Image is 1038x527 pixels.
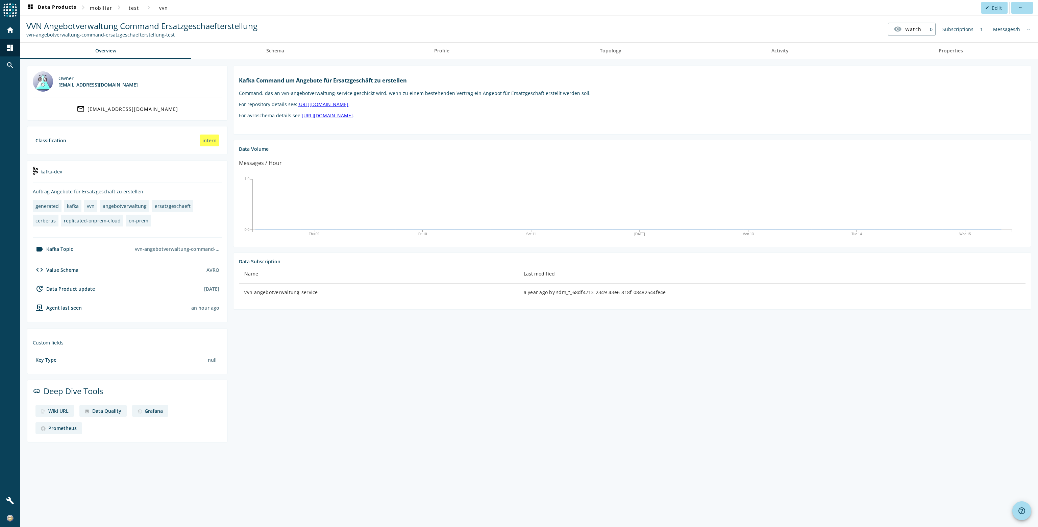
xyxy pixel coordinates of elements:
a: deep dive imageData Quality [79,405,127,417]
span: Topology [600,48,621,53]
text: Sat 11 [526,232,536,236]
div: kafka [67,203,79,209]
mat-icon: chevron_right [115,3,123,11]
div: 0 [927,23,935,35]
mat-icon: visibility [894,25,902,33]
div: vvn [87,203,95,209]
img: deep dive image [41,409,46,414]
text: Mon 13 [743,232,754,236]
div: Kafka Topic: vvn-angebotverwaltung-command-ersatzgeschaefterstellung-test [26,31,257,38]
span: VVN Angebotverwaltung Command Ersatzgeschaefterstellung [26,20,257,31]
img: 227a71f8f2912b82265d05952237bf10 [7,515,14,522]
mat-icon: update [35,285,44,293]
button: Edit [981,2,1008,14]
mat-icon: more_horiz [1018,6,1022,9]
div: No information [1023,23,1034,36]
div: Messages/h [990,23,1023,36]
mat-icon: link [33,387,41,395]
div: Data Product update [33,285,95,293]
a: deep dive imageGrafana [132,405,168,417]
a: deep dive imageWiki URL [35,405,74,417]
p: For avroschema details see: . [239,112,1025,119]
div: Value Schema [33,266,78,274]
div: vvn-angebotverwaltung-command-ersatzgeschaefterstellung-test [132,243,222,255]
text: Tue 14 [851,232,862,236]
span: test [129,5,139,11]
mat-icon: chevron_right [145,3,153,11]
div: Data Volume [239,146,1025,152]
img: deep dive image [41,426,46,431]
p: For repository details see: . [239,101,1025,107]
div: Agents typically reports every 15min to 1h [191,305,219,311]
div: cerberus [35,217,56,224]
mat-icon: dashboard [26,4,34,12]
button: vvn [153,2,174,14]
p: Command, das an vvn-angebotverwaltung-service geschickt wird, wenn zu einem bestehenden Vertrag e... [239,90,1025,96]
mat-icon: code [35,266,44,274]
div: generated [35,203,59,209]
text: 0.0 [245,228,249,232]
div: Deep Dive Tools [33,385,222,402]
div: Data Subscription [239,258,1025,265]
span: Data Products [26,4,76,12]
div: Wiki URL [48,408,69,414]
div: ersatzgeschaeft [155,203,191,209]
a: [EMAIL_ADDRESS][DOMAIN_NAME] [33,103,222,115]
div: vvn-angebotverwaltung-service [244,289,513,296]
div: kafka-dev [33,166,222,183]
td: a year ago by sdm_t_68df4713-2349-43e6-818f-08482544fe4e [518,284,1025,301]
text: Wed 15 [960,232,971,236]
div: intern [200,135,219,146]
div: Custom fields [33,339,222,346]
div: replicated-onprem-cloud [64,217,121,224]
div: Kafka Topic [33,245,73,253]
div: [EMAIL_ADDRESS][DOMAIN_NAME] [88,106,178,112]
span: Edit [992,5,1002,11]
img: spoud-logo.svg [3,3,17,17]
span: Schema [266,48,284,53]
div: null [205,354,219,366]
button: mobiliar [87,2,115,14]
span: Activity [771,48,789,53]
mat-icon: build [6,497,14,505]
text: Thu 09 [309,232,320,236]
img: kafka-dev [33,167,38,175]
div: Owner [58,75,138,81]
mat-icon: home [6,26,14,34]
mat-icon: help_outline [1018,507,1026,515]
span: mobiliar [90,5,112,11]
img: deep dive image [85,409,90,414]
div: Grafana [145,408,163,414]
span: Watch [905,23,921,35]
mat-icon: dashboard [6,44,14,52]
a: [URL][DOMAIN_NAME] [297,101,348,107]
img: deep dive image [138,409,142,414]
div: Key Type [35,357,56,363]
div: [EMAIL_ADDRESS][DOMAIN_NAME] [58,81,138,88]
a: deep dive imagePrometheus [35,422,82,434]
button: test [123,2,145,14]
div: Prometheus [48,425,77,431]
a: [URL][DOMAIN_NAME] [302,112,353,119]
div: 1 [977,23,986,36]
button: Data Products [24,2,79,14]
div: on-prem [129,217,148,224]
text: Fri 10 [418,232,427,236]
mat-icon: mail_outline [77,105,85,113]
mat-icon: label [35,245,44,253]
div: angebotverwaltung [103,203,147,209]
img: dl_302715@mobi.ch [33,71,53,92]
div: Subscriptions [939,23,977,36]
div: Auftrag Angebote für Ersatzgeschäft zu erstellen [33,188,222,195]
text: [DATE] [635,232,645,236]
span: Overview [95,48,116,53]
div: [DATE] [204,286,219,292]
h1: Kafka Command um Angebote für Ersatzgeschäft zu erstellen [239,77,1025,84]
mat-icon: edit [985,6,989,9]
div: agent-env-test [33,304,82,312]
span: Properties [939,48,963,53]
text: 1.0 [245,177,249,181]
th: Last modified [518,265,1025,284]
span: vvn [159,5,168,11]
th: Name [239,265,518,284]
